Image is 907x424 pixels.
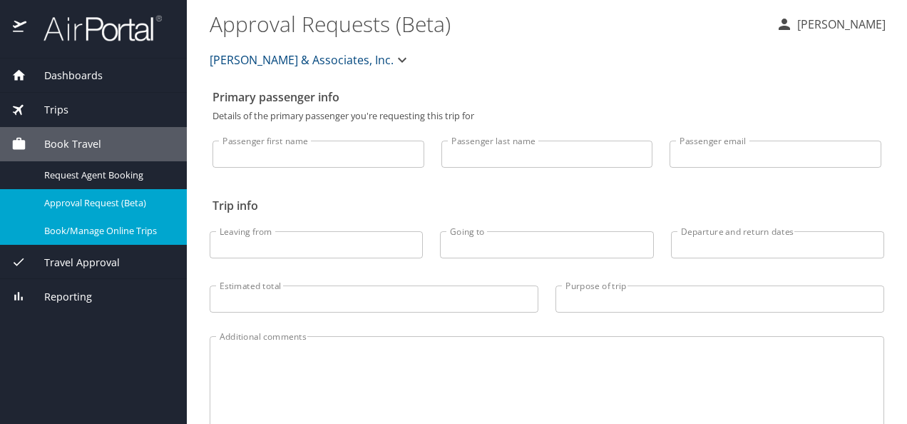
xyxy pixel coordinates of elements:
[26,102,68,118] span: Trips
[210,1,764,46] h1: Approval Requests (Beta)
[28,14,162,42] img: airportal-logo.png
[44,224,170,238] span: Book/Manage Online Trips
[44,196,170,210] span: Approval Request (Beta)
[212,194,881,217] h2: Trip info
[212,111,881,121] p: Details of the primary passenger you're requesting this trip for
[26,255,120,271] span: Travel Approval
[26,136,101,152] span: Book Travel
[26,289,92,305] span: Reporting
[26,68,103,84] span: Dashboards
[793,16,886,33] p: [PERSON_NAME]
[44,168,170,182] span: Request Agent Booking
[210,50,394,70] span: [PERSON_NAME] & Associates, Inc.
[13,14,28,42] img: icon-airportal.png
[770,11,891,37] button: [PERSON_NAME]
[212,86,881,108] h2: Primary passenger info
[204,46,416,74] button: [PERSON_NAME] & Associates, Inc.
